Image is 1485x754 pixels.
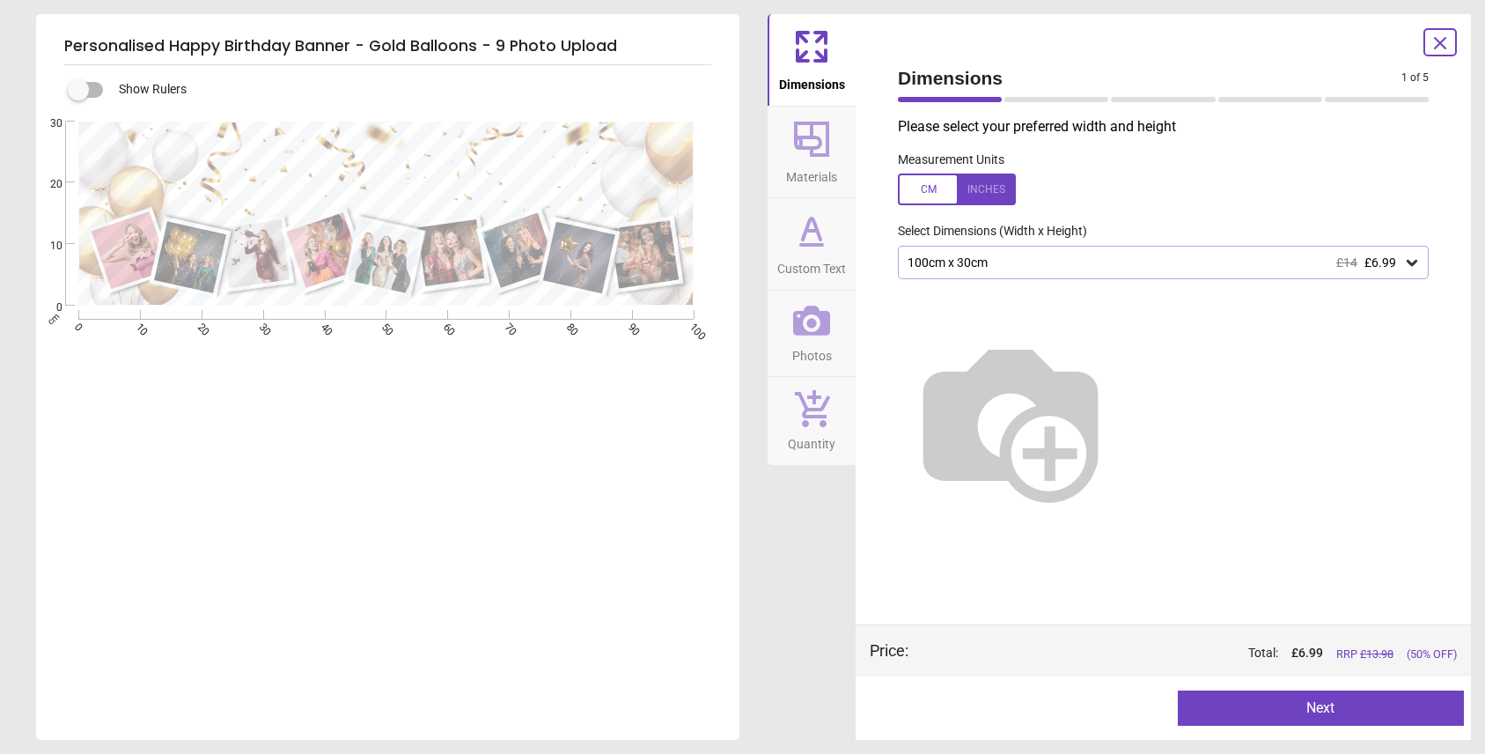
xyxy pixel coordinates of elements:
[768,198,856,290] button: Custom Text
[1336,647,1393,662] span: RRP
[29,239,62,254] span: 10
[768,291,856,377] button: Photos
[1291,645,1323,662] span: £
[786,160,837,187] span: Materials
[1298,646,1323,660] span: 6.99
[768,107,856,198] button: Materials
[792,339,832,366] span: Photos
[768,377,856,465] button: Quantity
[788,427,835,454] span: Quantity
[1407,647,1457,662] span: (50% OFF)
[1364,255,1396,270] span: £6.99
[1336,255,1357,270] span: £14
[29,300,62,315] span: 0
[898,117,1443,137] p: Please select your preferred width and height
[78,79,739,100] div: Show Rulers
[1360,647,1393,661] span: £ 13.98
[29,116,62,131] span: 30
[29,177,62,192] span: 20
[777,252,846,278] span: Custom Text
[779,68,845,94] span: Dimensions
[1401,70,1429,85] span: 1 of 5
[884,223,1087,240] label: Select Dimensions (Width x Height)
[906,255,1403,270] div: 100cm x 30cm
[898,307,1123,533] img: Helper for size comparison
[898,152,1004,169] label: Measurement Units
[768,14,856,106] button: Dimensions
[870,639,908,662] div: Price :
[935,645,1457,662] div: Total:
[64,28,711,65] h5: Personalised Happy Birthday Banner - Gold Balloons - 9 Photo Upload
[898,65,1401,91] span: Dimensions
[1178,691,1465,726] button: Next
